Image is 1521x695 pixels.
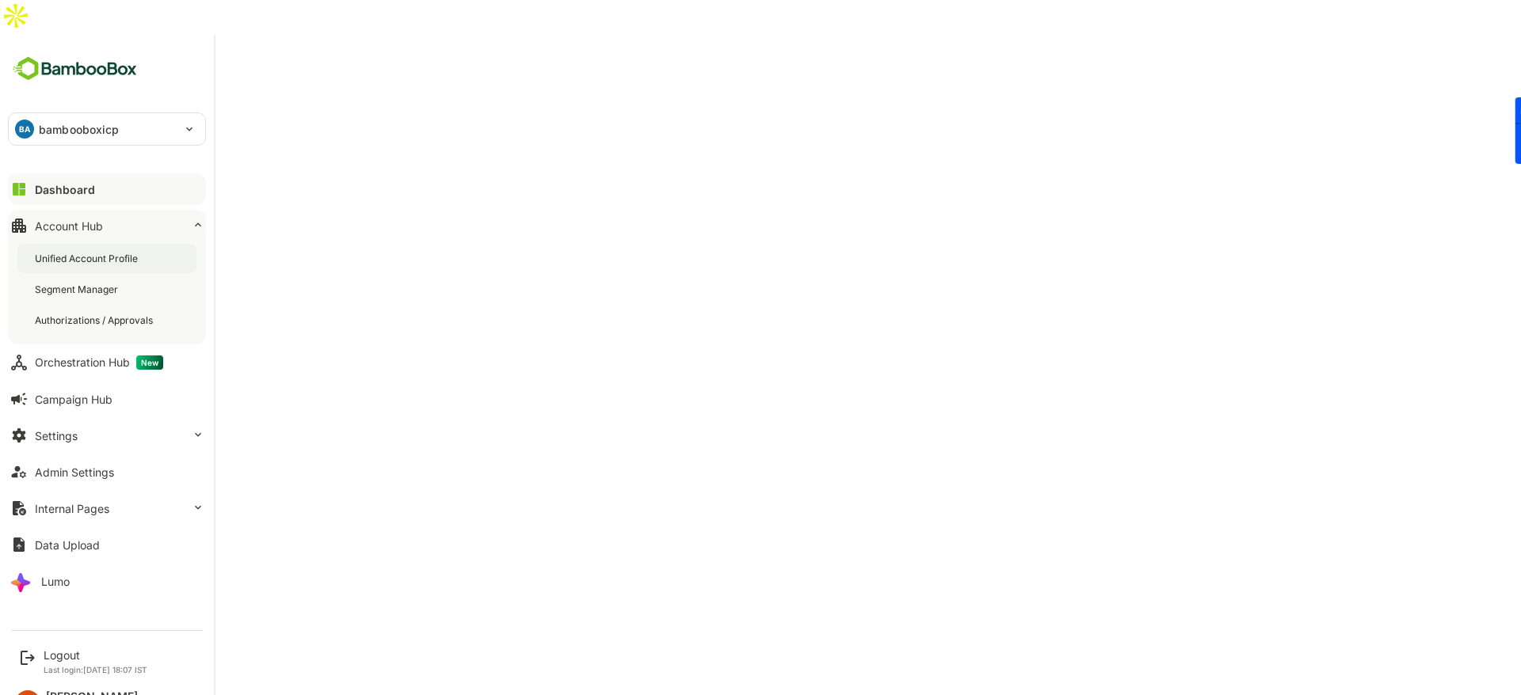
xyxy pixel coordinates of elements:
[44,665,147,674] p: Last login: [DATE] 18:07 IST
[8,456,206,488] button: Admin Settings
[44,648,147,662] div: Logout
[8,529,206,560] button: Data Upload
[35,393,112,406] div: Campaign Hub
[35,502,109,515] div: Internal Pages
[8,420,206,451] button: Settings
[8,492,206,524] button: Internal Pages
[35,429,78,442] div: Settings
[8,54,142,84] img: BambooboxFullLogoMark.5f36c76dfaba33ec1ec1367b70bb1252.svg
[8,565,206,597] button: Lumo
[136,355,163,370] span: New
[35,252,141,265] div: Unified Account Profile
[35,355,163,370] div: Orchestration Hub
[8,173,206,205] button: Dashboard
[41,575,70,588] div: Lumo
[35,283,121,296] div: Segment Manager
[8,210,206,241] button: Account Hub
[8,383,206,415] button: Campaign Hub
[15,120,34,139] div: BA
[35,313,156,327] div: Authorizations / Approvals
[35,219,103,233] div: Account Hub
[35,538,100,552] div: Data Upload
[8,347,206,378] button: Orchestration HubNew
[35,465,114,479] div: Admin Settings
[39,121,120,138] p: bambooboxicp
[35,183,95,196] div: Dashboard
[9,113,205,145] div: BAbambooboxicp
